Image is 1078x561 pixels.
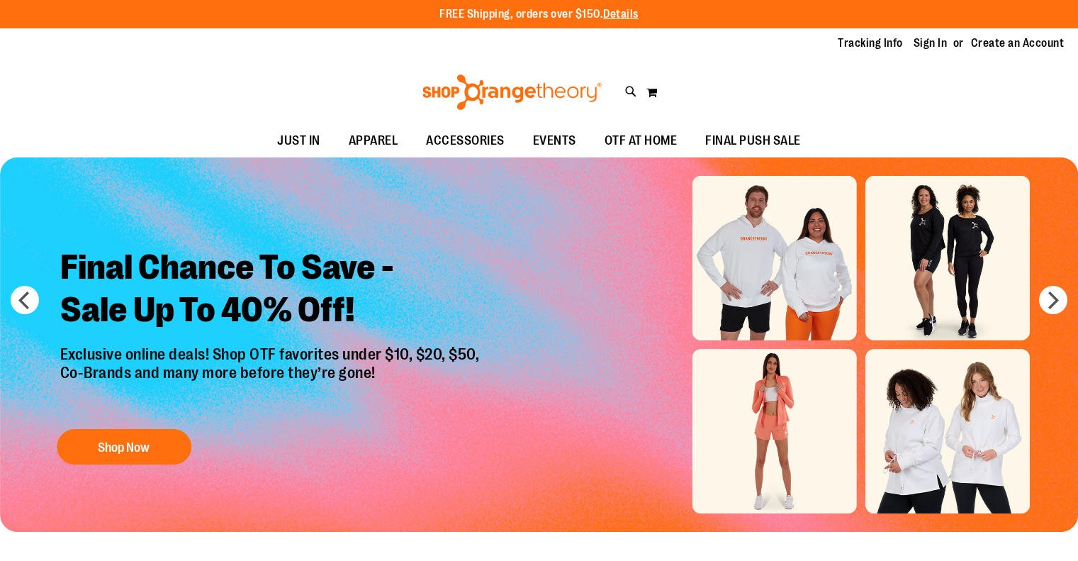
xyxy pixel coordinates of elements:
[519,125,590,157] a: EVENTS
[533,125,576,157] span: EVENTS
[705,125,801,157] span: FINAL PUSH SALE
[11,286,39,314] button: prev
[335,125,412,157] a: APPAREL
[590,125,692,157] a: OTF AT HOME
[971,35,1065,51] a: Create an Account
[439,6,639,23] p: FREE Shipping, orders over $150.
[50,345,494,415] p: Exclusive online deals! Shop OTF favorites under $10, $20, $50, Co-Brands and many more before th...
[57,429,191,465] button: Shop Now
[263,125,335,157] a: JUST IN
[349,125,398,157] span: APPAREL
[1039,286,1067,314] button: next
[838,35,903,51] a: Tracking Info
[412,125,519,157] a: ACCESSORIES
[420,74,604,110] img: Shop Orangetheory
[603,8,639,21] a: Details
[426,125,505,157] span: ACCESSORIES
[691,125,815,157] a: FINAL PUSH SALE
[605,125,678,157] span: OTF AT HOME
[50,235,494,345] h2: Final Chance To Save - Sale Up To 40% Off!
[277,125,320,157] span: JUST IN
[914,35,948,51] a: Sign In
